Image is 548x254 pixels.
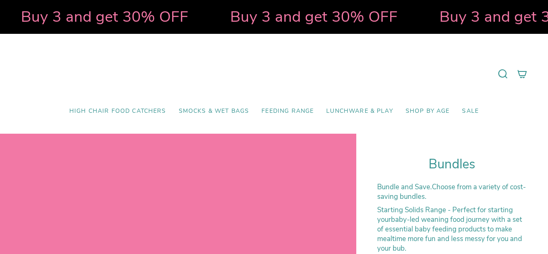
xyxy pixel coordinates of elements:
[261,108,314,115] span: Feeding Range
[377,205,527,253] p: - Perfect for starting your
[377,215,522,253] span: baby-led weaning food journey with a set of essential baby feeding products to make mealtime more...
[69,108,166,115] span: High Chair Food Catchers
[399,102,456,121] a: Shop by Age
[326,108,393,115] span: Lunchware & Play
[456,102,485,121] a: SALE
[63,102,173,121] a: High Chair Food Catchers
[255,102,320,121] a: Feeding Range
[320,102,399,121] a: Lunchware & Play
[377,182,432,192] strong: Bundle and Save.
[377,205,446,215] strong: Starting Solids Range
[202,46,346,102] a: Mumma’s Little Helpers
[19,6,186,27] strong: Buy 3 and get 30% OFF
[173,102,256,121] a: Smocks & Wet Bags
[377,182,527,201] p: Choose from a variety of cost-saving bundles.
[179,108,249,115] span: Smocks & Wet Bags
[462,108,479,115] span: SALE
[377,157,527,172] h1: Bundles
[228,6,396,27] strong: Buy 3 and get 30% OFF
[406,108,450,115] span: Shop by Age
